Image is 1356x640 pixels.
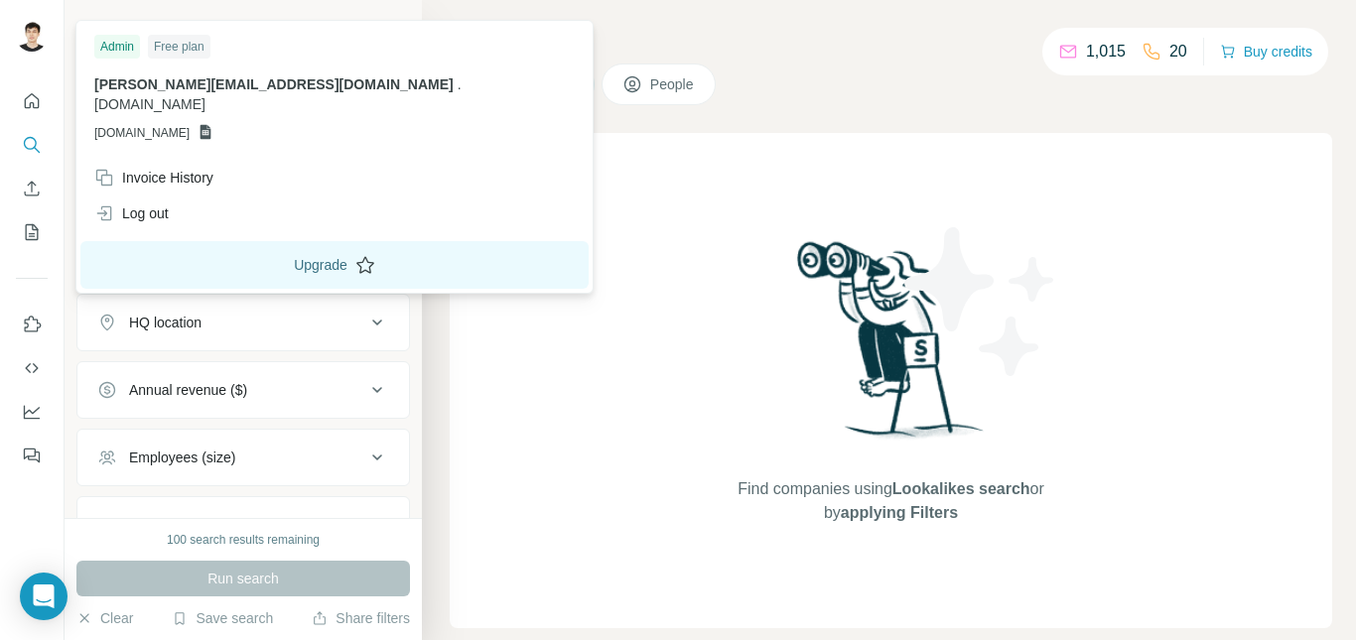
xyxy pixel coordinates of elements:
[129,380,247,400] div: Annual revenue ($)
[732,477,1049,525] span: Find companies using or by
[16,127,48,163] button: Search
[345,12,422,42] button: Hide
[20,573,68,620] div: Open Intercom Messenger
[94,124,190,142] span: [DOMAIN_NAME]
[841,504,958,521] span: applying Filters
[77,366,409,414] button: Annual revenue ($)
[1220,38,1312,65] button: Buy credits
[94,96,205,112] span: [DOMAIN_NAME]
[16,171,48,206] button: Enrich CSV
[94,168,213,188] div: Invoice History
[1086,40,1126,64] p: 1,015
[891,212,1070,391] img: Surfe Illustration - Stars
[148,35,210,59] div: Free plan
[16,214,48,250] button: My lists
[167,531,320,549] div: 100 search results remaining
[450,24,1332,52] h4: Search
[76,608,133,628] button: Clear
[458,76,462,92] span: .
[129,515,210,535] div: Technologies
[129,448,235,467] div: Employees (size)
[77,434,409,481] button: Employees (size)
[77,299,409,346] button: HQ location
[312,608,410,628] button: Share filters
[94,35,140,59] div: Admin
[80,241,589,289] button: Upgrade
[16,20,48,52] img: Avatar
[76,18,139,36] div: New search
[94,203,169,223] div: Log out
[892,480,1030,497] span: Lookalikes search
[1169,40,1187,64] p: 20
[16,438,48,473] button: Feedback
[650,74,696,94] span: People
[172,608,273,628] button: Save search
[77,501,409,549] button: Technologies
[16,394,48,430] button: Dashboard
[16,83,48,119] button: Quick start
[788,236,995,457] img: Surfe Illustration - Woman searching with binoculars
[129,313,202,332] div: HQ location
[94,76,454,92] span: [PERSON_NAME][EMAIL_ADDRESS][DOMAIN_NAME]
[16,307,48,342] button: Use Surfe on LinkedIn
[16,350,48,386] button: Use Surfe API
